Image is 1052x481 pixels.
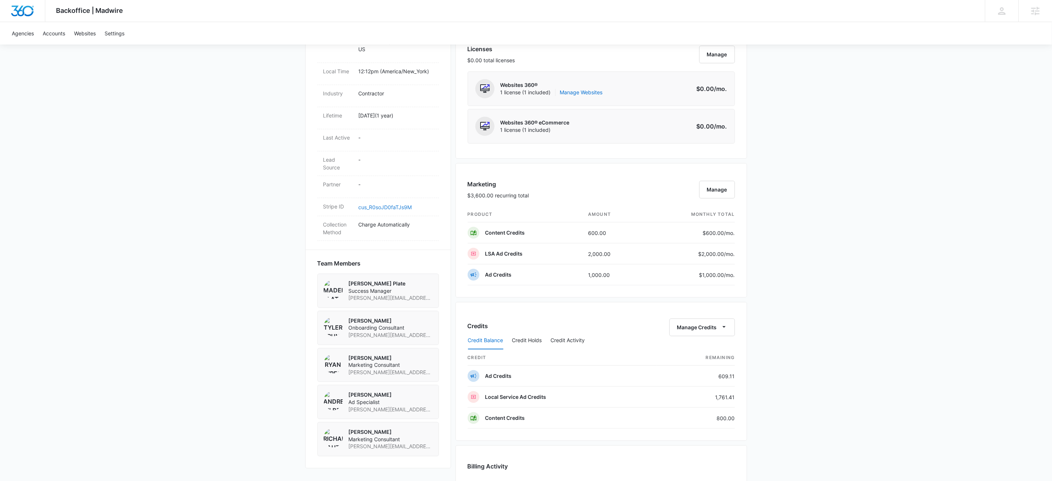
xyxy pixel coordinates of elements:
[500,126,570,134] span: 1 license (1 included)
[468,207,583,222] th: product
[38,22,70,45] a: Accounts
[324,428,343,447] img: Richard Sauter
[582,243,645,264] td: 2,000.00
[323,67,353,75] dt: Local Time
[485,414,525,422] p: Content Credits
[468,350,657,366] th: credit
[582,264,645,285] td: 1,000.00
[699,46,735,63] button: Manage
[323,180,353,188] dt: Partner
[359,204,412,210] a: cus_R0soJD0faTJs9M
[349,399,433,406] span: Ad Specialist
[7,22,38,45] a: Agencies
[560,89,603,96] a: Manage Websites
[359,134,433,141] p: -
[323,156,353,171] dt: Lead Source
[100,22,129,45] a: Settings
[317,107,439,129] div: Lifetime[DATE](1 year)
[317,63,439,85] div: Local Time12:12pm (America/New_York)
[714,123,727,130] span: /mo.
[468,56,515,64] p: $0.00 total licenses
[359,221,433,228] p: Charge Automatically
[485,372,512,380] p: Ad Credits
[500,89,603,96] span: 1 license (1 included)
[512,332,542,350] button: Credit Holds
[485,250,523,257] p: LSA Ad Credits
[324,317,343,336] img: Tyler Brungardt
[657,350,735,366] th: Remaining
[349,428,433,436] p: [PERSON_NAME]
[349,287,433,295] span: Success Manager
[645,207,735,222] th: monthly total
[317,151,439,176] div: Lead Source-
[468,322,488,330] h3: Credits
[317,129,439,151] div: Last Active-
[468,45,515,53] h3: Licenses
[349,369,433,376] span: [PERSON_NAME][EMAIL_ADDRESS][PERSON_NAME][DOMAIN_NAME]
[349,280,433,287] p: [PERSON_NAME] Plate
[317,176,439,198] div: Partner-
[323,112,353,119] dt: Lifetime
[485,393,546,401] p: Local Service Ad Credits
[551,332,585,350] button: Credit Activity
[349,406,433,413] span: [PERSON_NAME][EMAIL_ADDRESS][PERSON_NAME][DOMAIN_NAME]
[699,250,735,258] p: $2,000.00
[468,192,529,199] p: $3,600.00 recurring total
[699,271,735,279] p: $1,000.00
[324,391,343,410] img: Andrew Gilbert
[324,354,343,373] img: Ryan Sipes
[349,331,433,339] span: [PERSON_NAME][EMAIL_ADDRESS][PERSON_NAME][DOMAIN_NAME]
[699,181,735,199] button: Manage
[500,81,603,89] p: Websites 360®
[468,180,529,189] h3: Marketing
[70,22,100,45] a: Websites
[700,229,735,237] p: $600.00
[724,230,735,236] span: /mo.
[317,259,361,268] span: Team Members
[349,443,433,450] span: [PERSON_NAME][EMAIL_ADDRESS][PERSON_NAME][DOMAIN_NAME]
[349,324,433,331] span: Onboarding Consultant
[317,198,439,216] div: Stripe IDcus_R0soJD0faTJs9M
[349,391,433,399] p: [PERSON_NAME]
[657,408,735,429] td: 800.00
[468,332,503,350] button: Credit Balance
[582,207,645,222] th: amount
[317,216,439,241] div: Collection MethodCharge Automatically
[349,317,433,324] p: [PERSON_NAME]
[582,222,645,243] td: 600.00
[485,271,512,278] p: Ad Credits
[468,462,735,471] h3: Billing Activity
[323,134,353,141] dt: Last Active
[323,203,353,210] dt: Stripe ID
[657,387,735,408] td: 1,761.41
[349,361,433,369] span: Marketing Consultant
[324,280,343,299] img: Madeline Plate
[56,7,123,14] span: Backoffice | Madwire
[714,85,727,92] span: /mo.
[359,156,433,164] p: -
[693,84,727,93] p: $0.00
[349,436,433,443] span: Marketing Consultant
[323,221,353,236] dt: Collection Method
[359,67,433,75] p: 12:12pm ( America/New_York )
[359,89,433,97] p: Contractor
[724,272,735,278] span: /mo.
[657,366,735,387] td: 609.11
[317,85,439,107] div: IndustryContractor
[693,122,727,131] p: $0.00
[485,229,525,236] p: Content Credits
[359,180,433,188] p: -
[349,294,433,302] span: [PERSON_NAME][EMAIL_ADDRESS][DOMAIN_NAME]
[669,319,735,336] button: Manage Credits
[323,89,353,97] dt: Industry
[500,119,570,126] p: Websites 360® eCommerce
[359,112,433,119] p: [DATE] ( 1 year )
[724,251,735,257] span: /mo.
[349,354,433,362] p: [PERSON_NAME]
